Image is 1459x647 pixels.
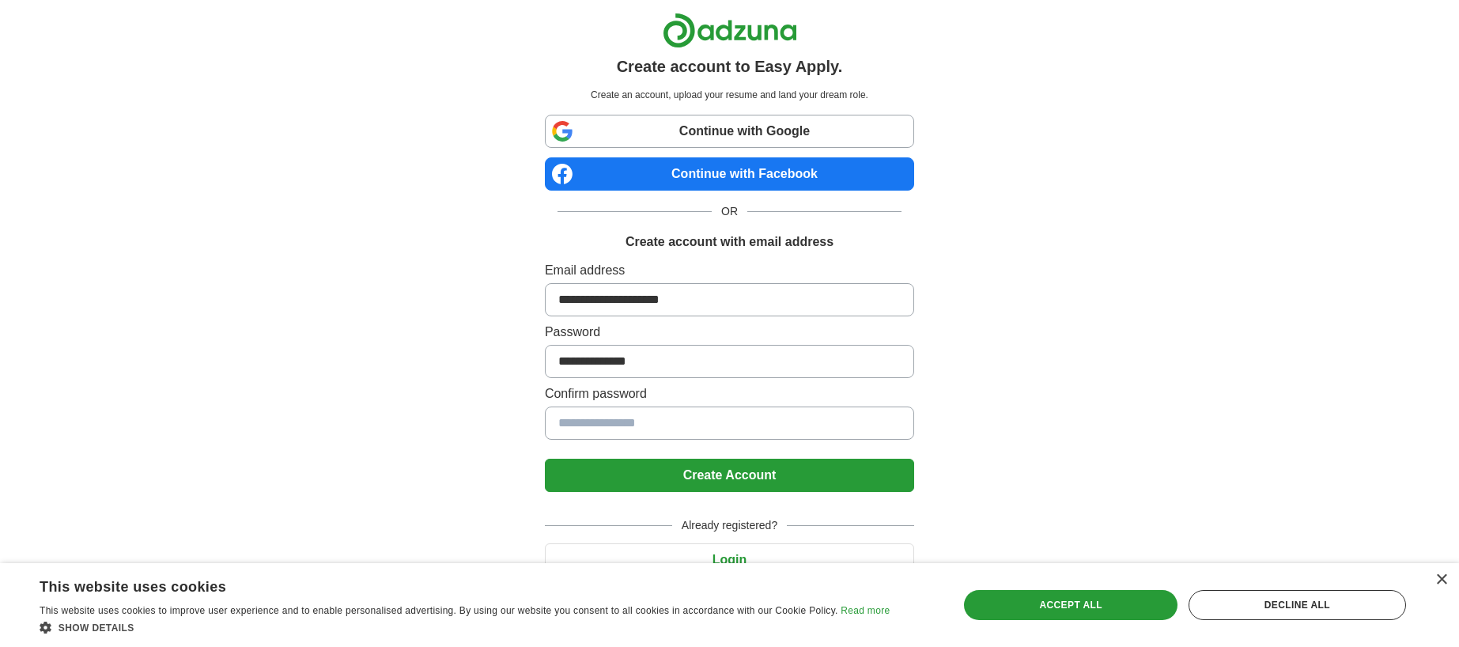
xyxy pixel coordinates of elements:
a: Continue with Google [545,115,914,148]
button: Login [545,543,914,577]
label: Email address [545,261,914,280]
p: Create an account, upload your resume and land your dream role. [548,88,911,102]
div: This website uses cookies [40,573,850,596]
label: Confirm password [545,384,914,403]
h1: Create account with email address [626,233,833,252]
span: This website uses cookies to improve user experience and to enable personalised advertising. By u... [40,605,838,616]
img: Adzuna logo [663,13,797,48]
a: Login [545,553,914,566]
div: Show details [40,619,890,635]
h1: Create account to Easy Apply. [617,55,843,78]
div: Decline all [1189,590,1406,620]
div: Close [1435,574,1447,586]
a: Read more, opens a new window [841,605,890,616]
span: OR [712,203,747,220]
a: Continue with Facebook [545,157,914,191]
span: Show details [59,622,134,634]
span: Already registered? [672,517,787,534]
div: Accept all [964,590,1177,620]
label: Password [545,323,914,342]
button: Create Account [545,459,914,492]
